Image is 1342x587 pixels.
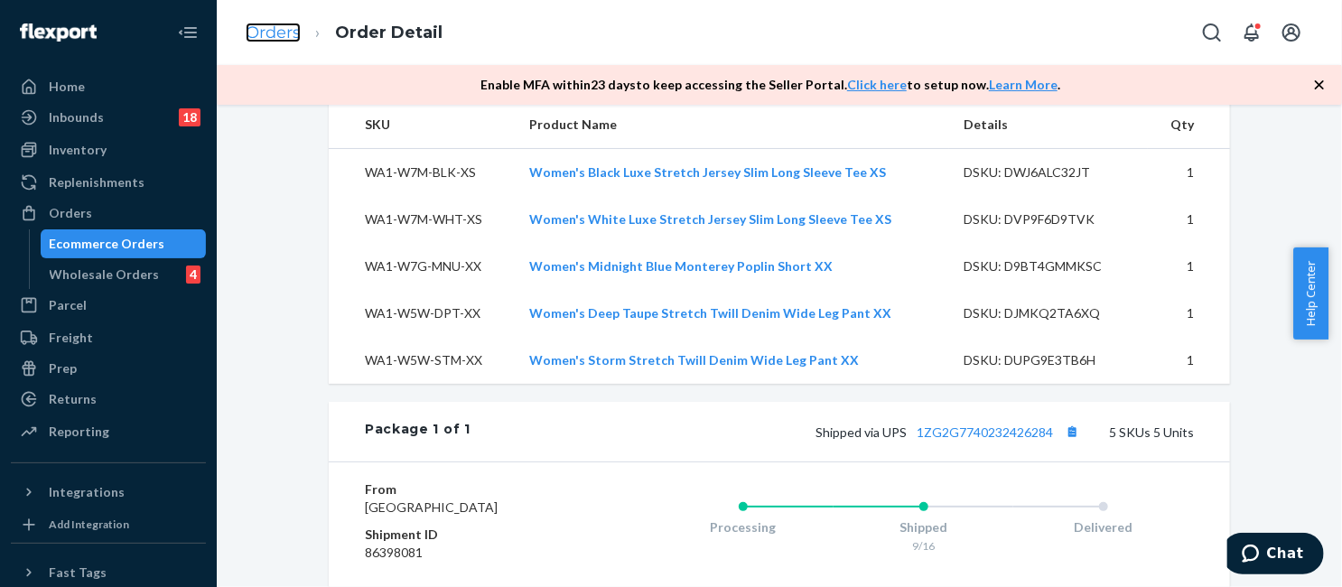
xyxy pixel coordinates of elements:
td: WA1-W7M-BLK-XS [329,149,516,197]
div: Orders [49,204,92,222]
div: Add Integration [49,517,129,532]
a: Returns [11,385,206,414]
th: SKU [329,101,516,149]
td: 1 [1148,243,1230,290]
div: Delivered [1013,518,1194,536]
td: WA1-W5W-STM-XX [329,337,516,384]
div: Shipped [834,518,1014,536]
a: 1ZG2G7740232426284 [917,424,1053,440]
div: Parcel [49,296,87,314]
div: Ecommerce Orders [50,235,165,253]
div: Replenishments [49,173,144,191]
span: [GEOGRAPHIC_DATA] [365,499,498,515]
td: 1 [1148,149,1230,197]
button: Help Center [1293,247,1328,340]
button: Fast Tags [11,558,206,587]
img: Flexport logo [20,23,97,42]
div: Prep [49,359,77,377]
td: WA1-W5W-DPT-XX [329,290,516,337]
a: Home [11,72,206,101]
div: Wholesale Orders [50,266,160,284]
th: Details [949,101,1148,149]
span: Shipped via UPS [815,424,1084,440]
dt: Shipment ID [365,526,581,544]
th: Product Name [516,101,950,149]
button: Copy tracking number [1060,420,1084,443]
div: Integrations [49,483,125,501]
div: 18 [179,108,200,126]
div: Freight [49,329,93,347]
a: Replenishments [11,168,206,197]
div: Processing [653,518,834,536]
a: Order Detail [335,23,443,42]
div: DSKU: D9BT4GMMKSC [964,257,1133,275]
a: Ecommerce Orders [41,229,207,258]
a: Wholesale Orders4 [41,260,207,289]
a: Parcel [11,291,206,320]
div: 5 SKUs 5 Units [471,420,1194,443]
div: Fast Tags [49,564,107,582]
a: Women's Deep Taupe Stretch Twill Denim Wide Leg Pant XX [530,305,892,321]
button: Integrations [11,478,206,507]
div: DSKU: DJMKQ2TA6XQ [964,304,1133,322]
a: Learn More [989,77,1058,92]
p: Enable MFA within 23 days to keep accessing the Seller Portal. to setup now. . [480,76,1060,94]
div: Inventory [49,141,107,159]
a: Reporting [11,417,206,446]
a: Prep [11,354,206,383]
div: DSKU: DWJ6ALC32JT [964,163,1133,182]
div: 9/16 [834,538,1014,554]
button: Close Navigation [170,14,206,51]
td: WA1-W7G-MNU-XX [329,243,516,290]
th: Qty [1148,101,1230,149]
iframe: Opens a widget where you can chat to one of our agents [1227,533,1324,578]
a: Inbounds18 [11,103,206,132]
button: Open notifications [1234,14,1270,51]
dt: From [365,480,581,498]
div: Reporting [49,423,109,441]
td: WA1-W7M-WHT-XS [329,196,516,243]
div: Inbounds [49,108,104,126]
dd: 86398081 [365,544,581,562]
td: 1 [1148,196,1230,243]
div: Package 1 of 1 [365,420,471,443]
div: 4 [186,266,200,284]
a: Women's Black Luxe Stretch Jersey Slim Long Sleeve Tee XS [530,164,887,180]
a: Freight [11,323,206,352]
td: 1 [1148,290,1230,337]
a: Women's White Luxe Stretch Jersey Slim Long Sleeve Tee XS [530,211,892,227]
a: Inventory [11,135,206,164]
a: Women's Storm Stretch Twill Denim Wide Leg Pant XX [530,352,860,368]
ol: breadcrumbs [231,6,457,60]
td: 1 [1148,337,1230,384]
div: Home [49,78,85,96]
a: Orders [246,23,301,42]
div: DSKU: DUPG9E3TB6H [964,351,1133,369]
a: Click here [847,77,907,92]
a: Women's Midnight Blue Monterey Poplin Short XX [530,258,834,274]
button: Open Search Box [1194,14,1230,51]
a: Add Integration [11,514,206,536]
div: DSKU: DVP9F6D9TVK [964,210,1133,228]
div: Returns [49,390,97,408]
a: Orders [11,199,206,228]
button: Open account menu [1273,14,1309,51]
